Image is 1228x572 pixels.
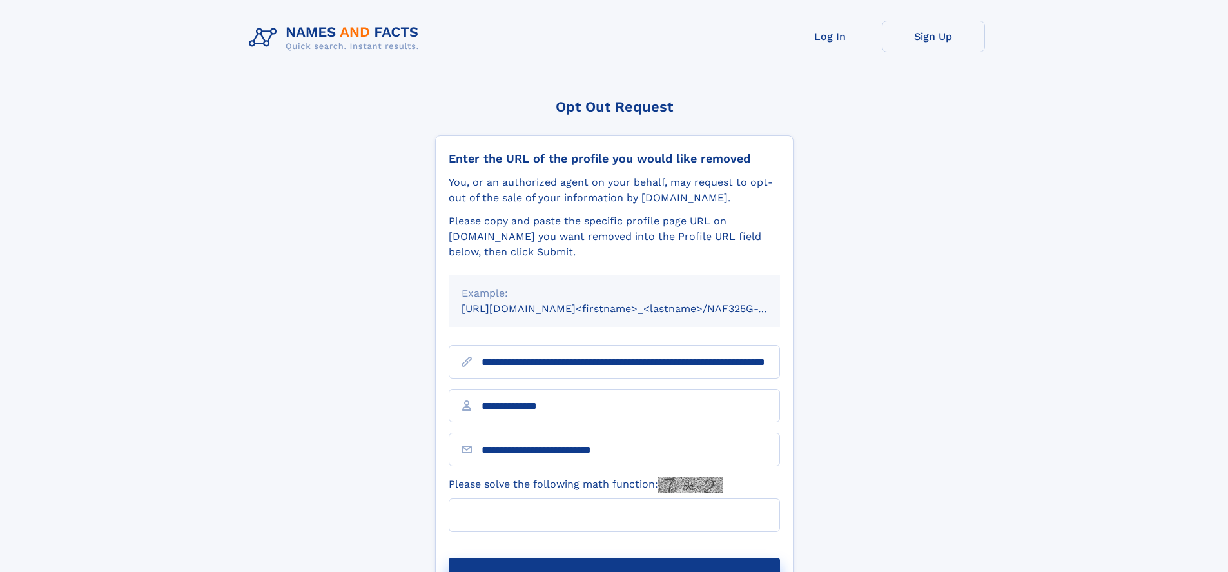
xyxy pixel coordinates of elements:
img: Logo Names and Facts [244,21,429,55]
a: Log In [779,21,882,52]
a: Sign Up [882,21,985,52]
div: Please copy and paste the specific profile page URL on [DOMAIN_NAME] you want removed into the Pr... [449,213,780,260]
div: You, or an authorized agent on your behalf, may request to opt-out of the sale of your informatio... [449,175,780,206]
label: Please solve the following math function: [449,477,723,493]
div: Example: [462,286,767,301]
small: [URL][DOMAIN_NAME]<firstname>_<lastname>/NAF325G-xxxxxxxx [462,302,804,315]
div: Enter the URL of the profile you would like removed [449,152,780,166]
div: Opt Out Request [435,99,794,115]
